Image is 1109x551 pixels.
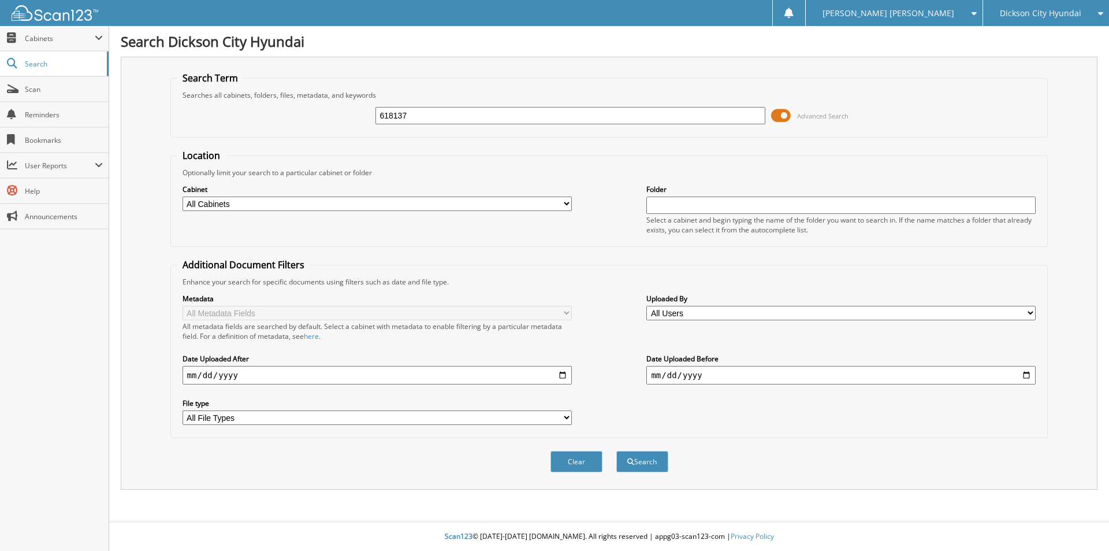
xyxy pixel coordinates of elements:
[183,354,572,364] label: Date Uploaded After
[731,531,774,541] a: Privacy Policy
[177,258,310,271] legend: Additional Document Filters
[646,354,1036,364] label: Date Uploaded Before
[550,451,602,472] button: Clear
[797,112,849,120] span: Advanced Search
[25,212,103,221] span: Announcements
[25,161,95,171] span: User Reports
[25,34,95,43] span: Cabinets
[183,184,572,194] label: Cabinet
[177,277,1042,287] div: Enhance your search for specific documents using filters such as date and file type.
[304,331,319,341] a: here
[1051,495,1109,551] iframe: Chat Widget
[646,184,1036,194] label: Folder
[25,186,103,196] span: Help
[646,366,1036,384] input: end
[1000,10,1081,17] span: Dickson City Hyundai
[25,135,103,145] span: Bookmarks
[177,72,244,84] legend: Search Term
[445,531,472,541] span: Scan123
[177,90,1042,100] div: Searches all cabinets, folders, files, metadata, and keywords
[25,84,103,94] span: Scan
[109,523,1109,551] div: © [DATE]-[DATE] [DOMAIN_NAME]. All rights reserved | appg03-scan123-com |
[12,5,98,21] img: scan123-logo-white.svg
[183,321,572,341] div: All metadata fields are searched by default. Select a cabinet with metadata to enable filtering b...
[823,10,954,17] span: [PERSON_NAME] [PERSON_NAME]
[177,149,226,162] legend: Location
[183,294,572,304] label: Metadata
[183,398,572,408] label: File type
[121,32,1097,51] h1: Search Dickson City Hyundai
[616,451,668,472] button: Search
[25,110,103,120] span: Reminders
[646,294,1036,304] label: Uploaded By
[177,168,1042,177] div: Optionally limit your search to a particular cabinet or folder
[25,59,101,69] span: Search
[183,366,572,384] input: start
[646,215,1036,235] div: Select a cabinet and begin typing the name of the folder you want to search in. If the name match...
